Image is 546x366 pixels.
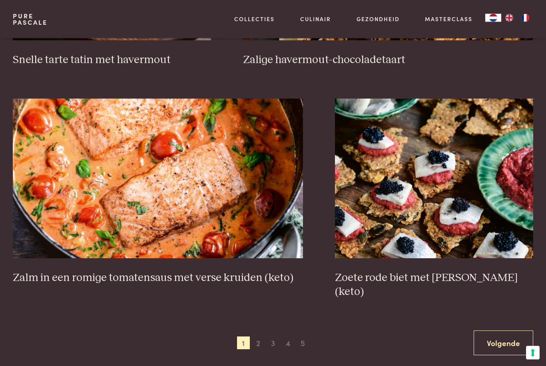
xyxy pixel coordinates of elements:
[13,53,211,67] h3: Snelle tarte tatin met havermout
[335,99,533,259] img: Zoete rode biet met zure haring (keto)
[234,15,275,23] a: Collecties
[485,14,501,22] a: NL
[425,15,472,23] a: Masterclass
[485,14,533,22] aside: Language selected: Nederlands
[267,337,279,350] span: 3
[501,14,517,22] a: EN
[474,331,533,356] a: Volgende
[357,15,400,23] a: Gezondheid
[13,99,303,259] img: Zalm in een romige tomatensaus met verse kruiden (keto)
[517,14,533,22] a: FR
[296,337,309,350] span: 5
[300,15,331,23] a: Culinair
[526,346,540,360] button: Uw voorkeuren voor toestemming voor trackingtechnologieën
[252,337,265,350] span: 2
[335,271,533,299] h3: Zoete rode biet met [PERSON_NAME] (keto)
[485,14,501,22] div: Language
[243,53,533,67] h3: Zalige havermout-chocoladetaart
[13,13,48,26] a: PurePascale
[281,337,294,350] span: 4
[13,271,303,285] h3: Zalm in een romige tomatensaus met verse kruiden (keto)
[13,99,303,285] a: Zalm in een romige tomatensaus met verse kruiden (keto) Zalm in een romige tomatensaus met verse ...
[501,14,533,22] ul: Language list
[335,99,533,299] a: Zoete rode biet met zure haring (keto) Zoete rode biet met [PERSON_NAME] (keto)
[237,337,250,350] span: 1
